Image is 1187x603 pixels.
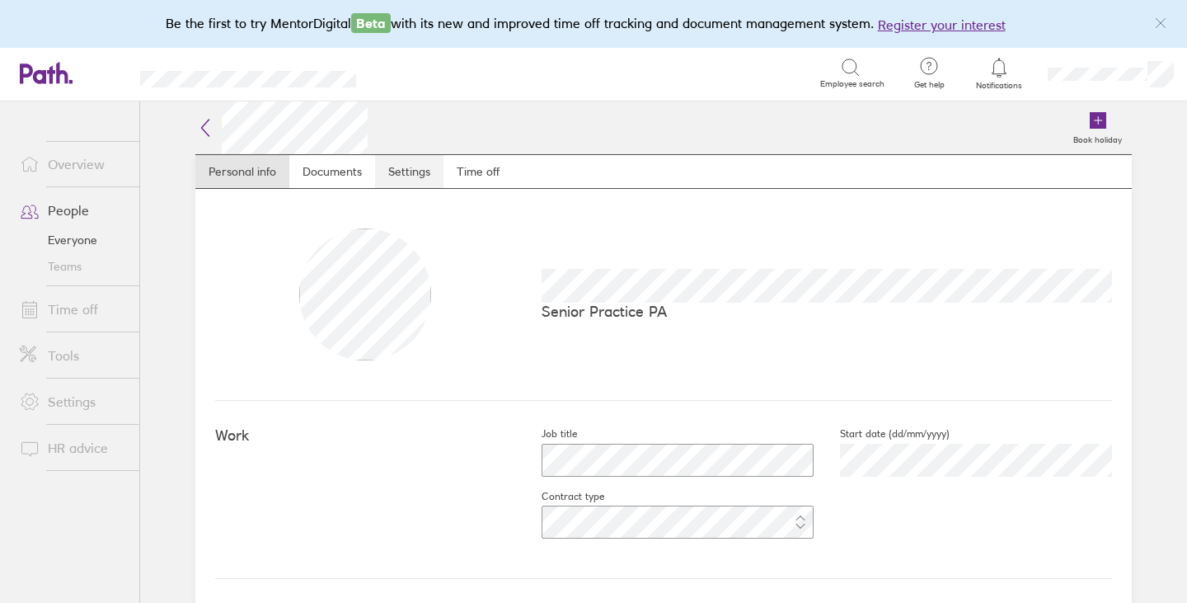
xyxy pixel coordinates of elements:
a: Settings [7,385,139,418]
a: Time off [7,293,139,326]
a: People [7,194,139,227]
a: Settings [375,155,443,188]
a: Personal info [195,155,289,188]
label: Contract type [515,490,604,503]
a: Time off [443,155,513,188]
h4: Work [215,427,515,445]
a: Overview [7,148,139,181]
label: Book holiday [1063,130,1132,145]
a: HR advice [7,431,139,464]
p: Senior Practice PA [542,303,1112,320]
div: Search [401,65,443,80]
button: Register your interest [878,15,1006,35]
span: Beta [351,13,391,33]
a: Tools [7,339,139,372]
span: Employee search [820,79,884,89]
a: Teams [7,253,139,280]
span: Notifications [973,81,1026,91]
label: Job title [515,427,577,440]
span: Get help [903,80,956,90]
a: Documents [289,155,375,188]
a: Notifications [973,56,1026,91]
a: Book holiday [1063,101,1132,154]
label: Start date (dd/mm/yyyy) [814,427,950,440]
div: Be the first to try MentorDigital with its new and improved time off tracking and document manage... [166,13,1022,35]
a: Everyone [7,227,139,253]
